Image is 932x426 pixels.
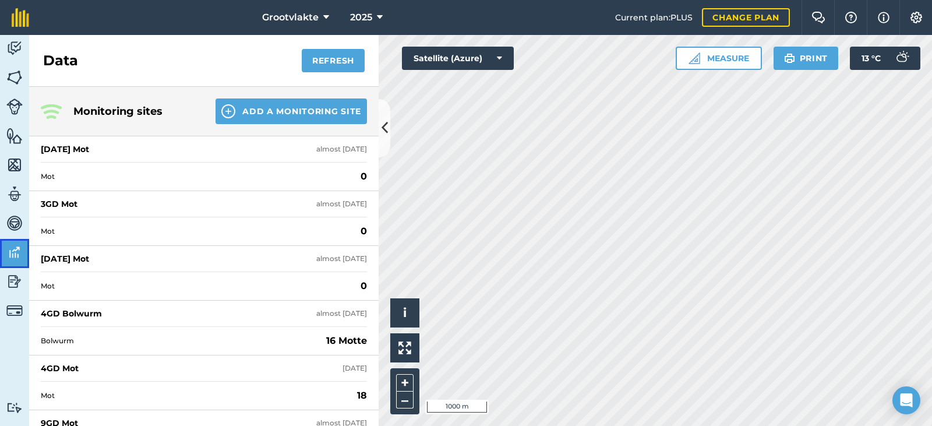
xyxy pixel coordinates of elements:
img: svg+xml;base64,PD94bWwgdmVyc2lvbj0iMS4wIiBlbmNvZGluZz0idXRmLTgiPz4KPCEtLSBHZW5lcmF0b3I6IEFkb2JlIE... [6,273,23,290]
img: svg+xml;base64,PHN2ZyB4bWxucz0iaHR0cDovL3d3dy53My5vcmcvMjAwMC9zdmciIHdpZHRoPSI1NiIgaGVpZ2h0PSI2MC... [6,69,23,86]
div: Open Intercom Messenger [892,386,920,414]
img: A cog icon [909,12,923,23]
a: Change plan [702,8,790,27]
span: Current plan : PLUS [615,11,693,24]
img: svg+xml;base64,PHN2ZyB4bWxucz0iaHR0cDovL3d3dy53My5vcmcvMjAwMC9zdmciIHdpZHRoPSIxNyIgaGVpZ2h0PSIxNy... [878,10,889,24]
div: [DATE] Mot [41,143,89,155]
span: Mot [41,172,356,181]
img: svg+xml;base64,PHN2ZyB4bWxucz0iaHR0cDovL3d3dy53My5vcmcvMjAwMC9zdmciIHdpZHRoPSI1NiIgaGVpZ2h0PSI2MC... [6,156,23,174]
img: svg+xml;base64,PD94bWwgdmVyc2lvbj0iMS4wIiBlbmNvZGluZz0idXRmLTgiPz4KPCEtLSBHZW5lcmF0b3I6IEFkb2JlIE... [6,185,23,203]
img: Ruler icon [689,52,700,64]
div: [DATE] [343,364,367,373]
button: Add a Monitoring Site [216,98,367,124]
span: 13 ° C [862,47,881,70]
span: Mot [41,391,352,400]
img: svg+xml;base64,PD94bWwgdmVyc2lvbj0iMS4wIiBlbmNvZGluZz0idXRmLTgiPz4KPCEtLSBHZW5lcmF0b3I6IEFkb2JlIE... [890,47,913,70]
button: 13 °C [850,47,920,70]
span: Mot [41,227,356,236]
img: svg+xml;base64,PD94bWwgdmVyc2lvbj0iMS4wIiBlbmNvZGluZz0idXRmLTgiPz4KPCEtLSBHZW5lcmF0b3I6IEFkb2JlIE... [6,98,23,115]
img: Four arrows, one pointing top left, one top right, one bottom right and the last bottom left [398,341,411,354]
h2: Data [43,51,78,70]
div: 4GD Mot [41,362,79,374]
a: 4GD Bolwurmalmost [DATE]Bolwurm16 Motte [29,301,379,355]
img: Two speech bubbles overlapping with the left bubble in the forefront [811,12,825,23]
img: svg+xml;base64,PHN2ZyB4bWxucz0iaHR0cDovL3d3dy53My5vcmcvMjAwMC9zdmciIHdpZHRoPSIxNCIgaGVpZ2h0PSIyNC... [221,104,235,118]
img: svg+xml;base64,PD94bWwgdmVyc2lvbj0iMS4wIiBlbmNvZGluZz0idXRmLTgiPz4KPCEtLSBHZW5lcmF0b3I6IEFkb2JlIE... [6,214,23,232]
img: svg+xml;base64,PD94bWwgdmVyc2lvbj0iMS4wIiBlbmNvZGluZz0idXRmLTgiPz4KPCEtLSBHZW5lcmF0b3I6IEFkb2JlIE... [6,244,23,261]
div: almost [DATE] [316,199,367,209]
a: [DATE] Motalmost [DATE]Mot0 [29,246,379,301]
div: [DATE] Mot [41,253,89,265]
img: Three radiating wave signals [41,104,62,119]
div: almost [DATE] [316,254,367,263]
span: i [403,305,407,320]
span: Bolwurm [41,336,322,346]
button: Print [774,47,839,70]
strong: 0 [361,279,367,293]
strong: 0 [361,170,367,184]
img: svg+xml;base64,PHN2ZyB4bWxucz0iaHR0cDovL3d3dy53My5vcmcvMjAwMC9zdmciIHdpZHRoPSIxOSIgaGVpZ2h0PSIyNC... [784,51,795,65]
button: Measure [676,47,762,70]
img: svg+xml;base64,PD94bWwgdmVyc2lvbj0iMS4wIiBlbmNvZGluZz0idXRmLTgiPz4KPCEtLSBHZW5lcmF0b3I6IEFkb2JlIE... [6,402,23,413]
div: almost [DATE] [316,309,367,318]
a: [DATE] Motalmost [DATE]Mot0 [29,136,379,191]
strong: 0 [361,224,367,238]
strong: 16 Motte [326,334,367,348]
img: A question mark icon [844,12,858,23]
span: 2025 [350,10,372,24]
h4: Monitoring sites [73,103,197,119]
button: + [396,374,414,392]
img: svg+xml;base64,PD94bWwgdmVyc2lvbj0iMS4wIiBlbmNvZGluZz0idXRmLTgiPz4KPCEtLSBHZW5lcmF0b3I6IEFkb2JlIE... [6,302,23,319]
strong: 18 [357,389,367,403]
img: fieldmargin Logo [12,8,29,27]
img: svg+xml;base64,PD94bWwgdmVyc2lvbj0iMS4wIiBlbmNvZGluZz0idXRmLTgiPz4KPCEtLSBHZW5lcmF0b3I6IEFkb2JlIE... [6,40,23,57]
span: Grootvlakte [262,10,319,24]
a: 3GD Motalmost [DATE]Mot0 [29,191,379,246]
div: 3GD Mot [41,198,77,210]
div: 4GD Bolwurm [41,308,102,319]
img: svg+xml;base64,PHN2ZyB4bWxucz0iaHR0cDovL3d3dy53My5vcmcvMjAwMC9zdmciIHdpZHRoPSI1NiIgaGVpZ2h0PSI2MC... [6,127,23,145]
div: almost [DATE] [316,145,367,154]
button: – [396,392,414,409]
button: Refresh [302,49,365,72]
button: i [390,298,419,328]
a: 4GD Mot[DATE]Mot18 [29,355,379,410]
button: Satellite (Azure) [402,47,514,70]
span: Mot [41,281,356,291]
